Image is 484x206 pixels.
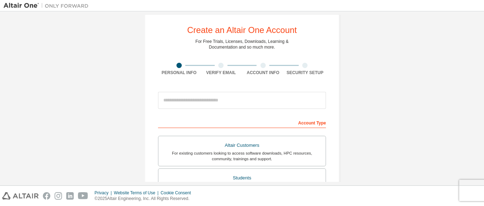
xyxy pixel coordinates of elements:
[95,196,195,202] p: © 2025 Altair Engineering, Inc. All Rights Reserved.
[196,39,289,50] div: For Free Trials, Licenses, Downloads, Learning & Documentation and so much more.
[163,150,321,162] div: For existing customers looking to access software downloads, HPC resources, community, trainings ...
[284,70,326,76] div: Security Setup
[43,192,50,200] img: facebook.svg
[55,192,62,200] img: instagram.svg
[163,173,321,183] div: Students
[187,26,297,34] div: Create an Altair One Account
[161,190,195,196] div: Cookie Consent
[66,192,74,200] img: linkedin.svg
[242,70,284,76] div: Account Info
[200,70,242,76] div: Verify Email
[2,192,39,200] img: altair_logo.svg
[4,2,92,9] img: Altair One
[158,70,200,76] div: Personal Info
[158,117,326,128] div: Account Type
[114,190,161,196] div: Website Terms of Use
[78,192,88,200] img: youtube.svg
[163,140,321,150] div: Altair Customers
[95,190,114,196] div: Privacy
